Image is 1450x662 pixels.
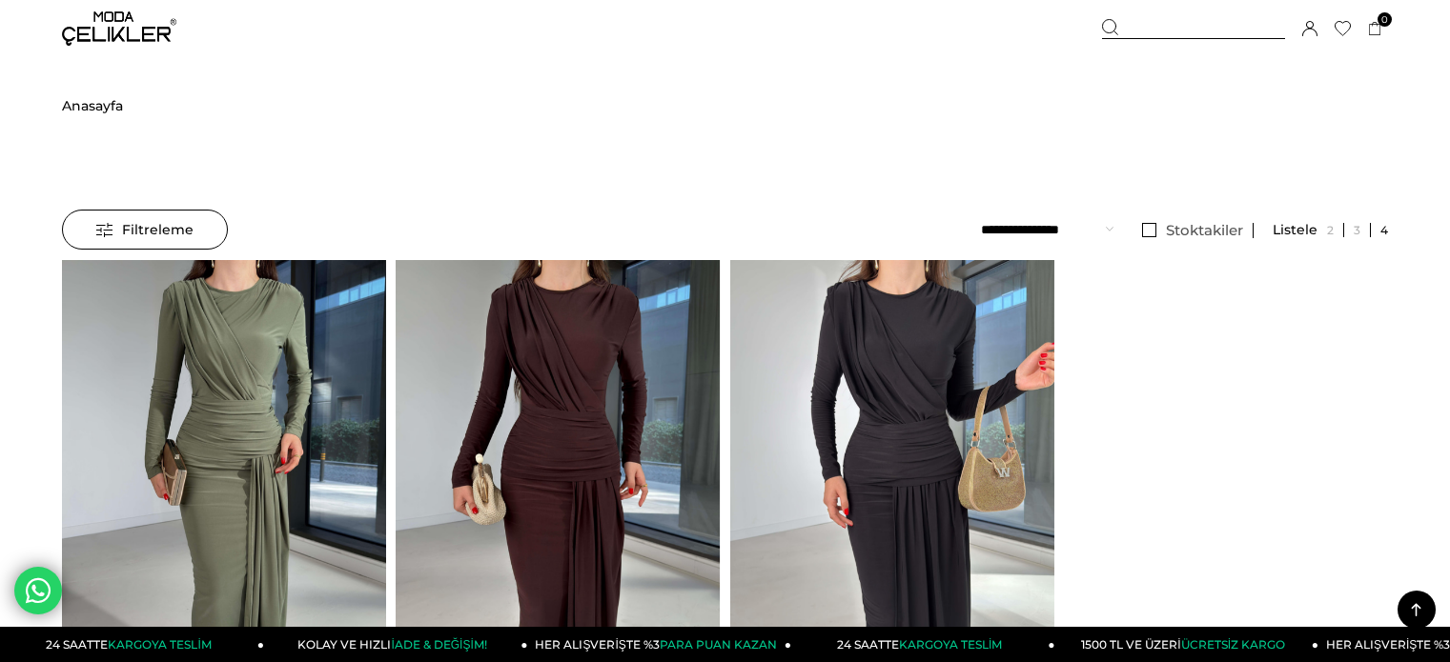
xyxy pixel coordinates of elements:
[899,637,1002,652] span: KARGOYA TESLİM
[96,211,194,249] span: Filtreleme
[660,637,777,652] span: PARA PUAN KAZAN
[1181,637,1285,652] span: ÜCRETSİZ KARGO
[528,627,792,662] a: HER ALIŞVERİŞTE %3PARA PUAN KAZAN
[62,57,123,154] a: Anasayfa
[1166,221,1243,239] span: Stoktakiler
[1,627,265,662] a: 24 SAATTEKARGOYA TESLİM
[1368,22,1382,36] a: 0
[108,637,211,652] span: KARGOYA TESLİM
[391,637,486,652] span: İADE & DEĞİŞİM!
[62,57,123,154] li: >
[264,627,528,662] a: KOLAY VE HIZLIİADE & DEĞİŞİM!
[1378,12,1392,27] span: 0
[1055,627,1319,662] a: 1500 TL VE ÜZERİÜCRETSİZ KARGO
[1133,223,1254,238] a: Stoktakiler
[62,11,176,46] img: logo
[791,627,1055,662] a: 24 SAATTEKARGOYA TESLİM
